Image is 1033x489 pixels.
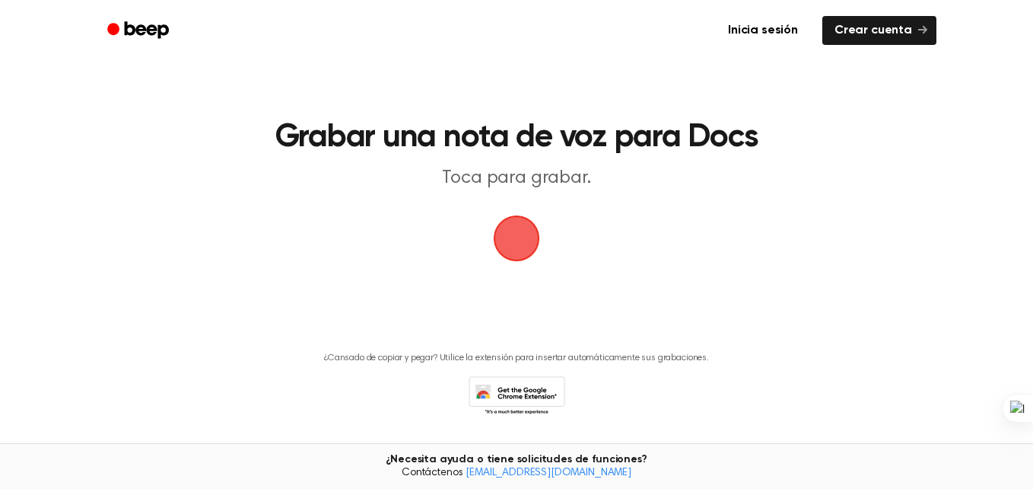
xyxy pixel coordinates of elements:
span: Contáctenos [9,467,1024,481]
h1: Grabar una nota de voz para Docs [164,122,869,154]
p: ¿Cansado de copiar y pegar? Utilice la extensión para insertar automáticamente sus grabaciones. [324,353,709,364]
p: Toca para grabar. [224,166,809,191]
a: Inicia sesión [713,13,813,48]
font: ¿Necesita ayuda o tiene solicitudes de funciones? [386,454,647,465]
img: Logotipo de Beep [494,216,539,261]
a: Pitido [97,16,183,46]
font: Crear cuenta [834,22,912,39]
a: Crear cuenta [822,16,936,45]
a: [EMAIL_ADDRESS][DOMAIN_NAME] [466,468,631,478]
